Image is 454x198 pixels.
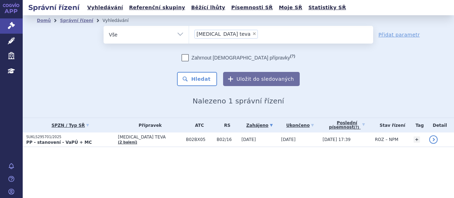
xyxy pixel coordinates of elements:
a: Správní řízení [60,18,93,23]
abbr: (?) [290,54,295,58]
span: [DATE] 17:39 [323,137,351,142]
a: Ukončeno [281,120,319,130]
th: Detail [426,118,454,132]
th: ATC [182,118,213,132]
th: Stav řízení [371,118,410,132]
span: [MEDICAL_DATA] TEVA [118,135,183,140]
a: SPZN / Typ SŘ [26,120,115,130]
th: Tag [410,118,426,132]
span: B02BX05 [186,137,213,142]
a: Běžící lhůty [189,3,227,12]
a: + [414,136,420,143]
span: ROZ – NPM [375,137,398,142]
a: Zahájeno [242,120,278,130]
abbr: (?) [354,125,359,130]
input: [MEDICAL_DATA] teva [260,29,264,38]
a: Moje SŘ [277,3,304,12]
span: [DATE] [281,137,296,142]
a: Poslednípísemnost(?) [323,118,371,132]
button: Uložit do sledovaných [223,72,300,86]
li: Vyhledávání [103,15,138,26]
a: Vyhledávání [85,3,125,12]
a: Domů [37,18,51,23]
th: Přípravek [115,118,183,132]
label: Zahrnout [DEMOGRAPHIC_DATA] přípravky [182,54,295,61]
a: Písemnosti SŘ [229,3,275,12]
span: [DATE] [242,137,256,142]
a: detail [429,135,438,144]
a: (2 balení) [118,140,137,144]
a: Statistiky SŘ [306,3,348,12]
h2: Správní řízení [23,2,85,12]
span: [MEDICAL_DATA] teva [196,32,250,36]
a: Referenční skupiny [127,3,187,12]
span: × [252,32,256,36]
th: RS [213,118,238,132]
a: Přidat parametr [378,31,420,38]
p: SUKLS295701/2025 [26,135,115,140]
span: B02/16 [217,137,238,142]
button: Hledat [177,72,217,86]
strong: PP - stanovení - VaPÚ + MC [26,140,92,145]
span: Nalezeno 1 správní řízení [193,97,284,105]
